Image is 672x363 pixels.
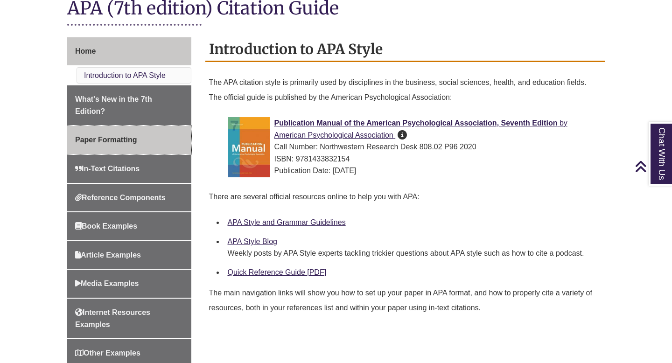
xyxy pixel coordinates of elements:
a: In-Text Citations [67,155,191,183]
a: What's New in the 7th Edition? [67,85,191,125]
p: The APA citation style is primarily used by disciplines in the business, social sciences, health,... [209,71,602,109]
a: Home [67,37,191,65]
div: ISBN: 9781433832154 [228,153,598,165]
span: Internet Resources Examples [75,308,150,328]
div: Weekly posts by APA Style experts tackling trickier questions about APA style such as how to cite... [228,248,598,259]
a: Article Examples [67,241,191,269]
a: Quick Reference Guide [PDF] [228,268,327,276]
div: Call Number: Northwestern Research Desk 808.02 P96 2020 [228,141,598,153]
span: by [560,119,567,127]
span: Paper Formatting [75,136,137,144]
span: Reference Components [75,194,166,202]
a: APA Style and Grammar Guidelines [228,218,346,226]
span: Other Examples [75,349,140,357]
div: Publication Date: [DATE] [228,165,598,177]
span: In-Text Citations [75,165,140,173]
p: There are several official resources online to help you with APA: [209,186,602,208]
a: Publication Manual of the American Psychological Association, Seventh Edition by American Psychol... [274,119,567,139]
span: Book Examples [75,222,137,230]
a: Media Examples [67,270,191,298]
span: Media Examples [75,279,139,287]
span: American Psychological Association [274,131,393,139]
span: Publication Manual of the American Psychological Association, Seventh Edition [274,119,558,127]
span: What's New in the 7th Edition? [75,95,152,115]
a: Book Examples [67,212,191,240]
h2: Introduction to APA Style [205,37,605,62]
a: Internet Resources Examples [67,299,191,338]
span: Article Examples [75,251,141,259]
span: Home [75,47,96,55]
a: APA Style Blog [228,237,277,245]
a: Introduction to APA Style [84,71,166,79]
p: The main navigation links will show you how to set up your paper in APA format, and how to proper... [209,282,602,319]
a: Reference Components [67,184,191,212]
a: Paper Formatting [67,126,191,154]
a: Back to Top [635,160,670,173]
